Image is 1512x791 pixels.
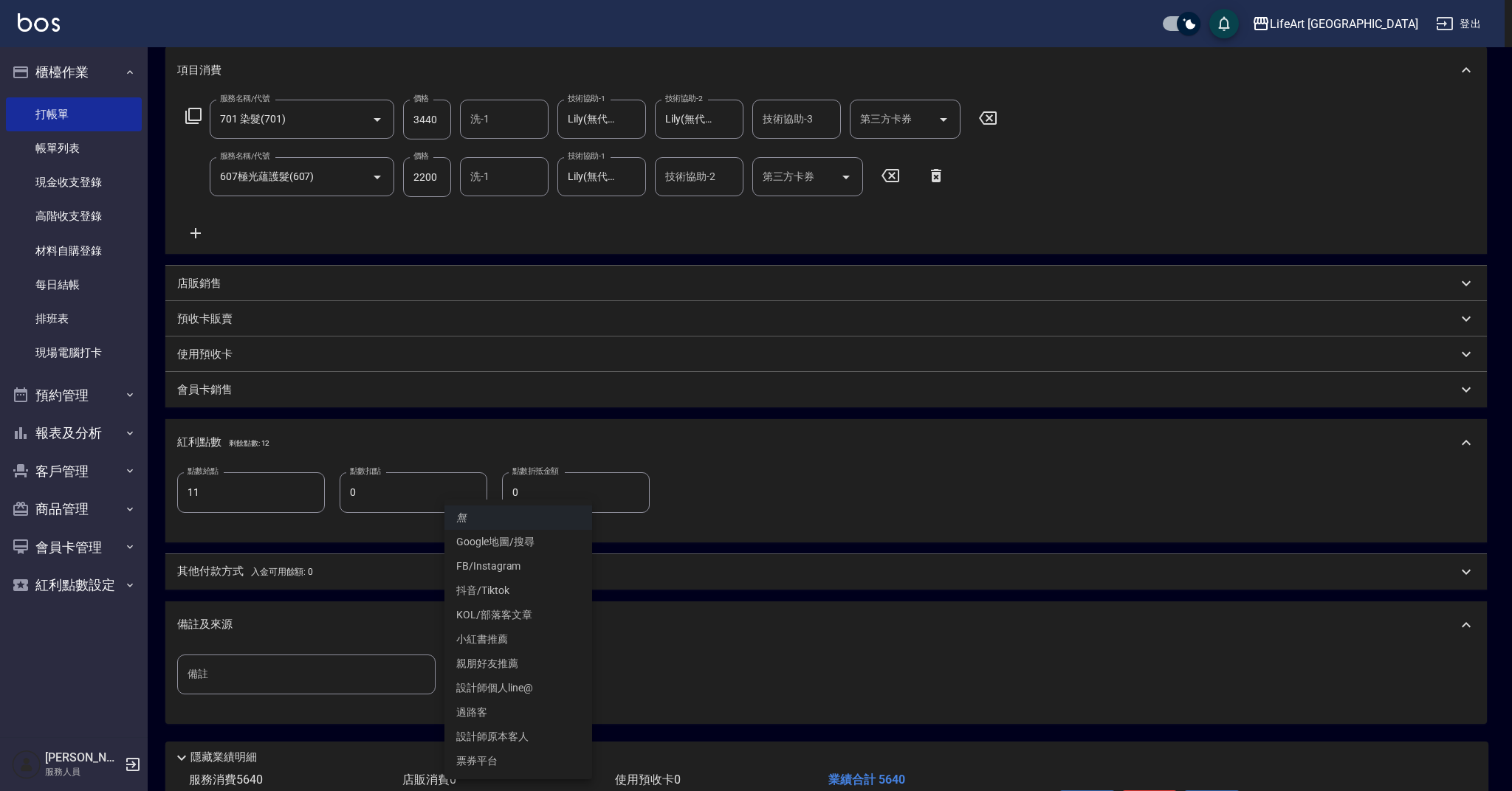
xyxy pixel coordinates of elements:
[444,530,592,554] li: Google地圖/搜尋
[444,627,592,652] li: 小紅書推薦
[444,554,592,578] li: FB/Instagram
[444,603,592,627] li: KOL/部落客文章
[444,652,592,676] li: 親朋好友推薦
[444,700,592,725] li: 過路客
[456,510,467,525] em: 無
[444,676,592,700] li: 設計師個人line@
[444,578,592,603] li: 抖音/Tiktok
[444,749,592,773] li: 票券平台
[444,725,592,749] li: 設計師原本客人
